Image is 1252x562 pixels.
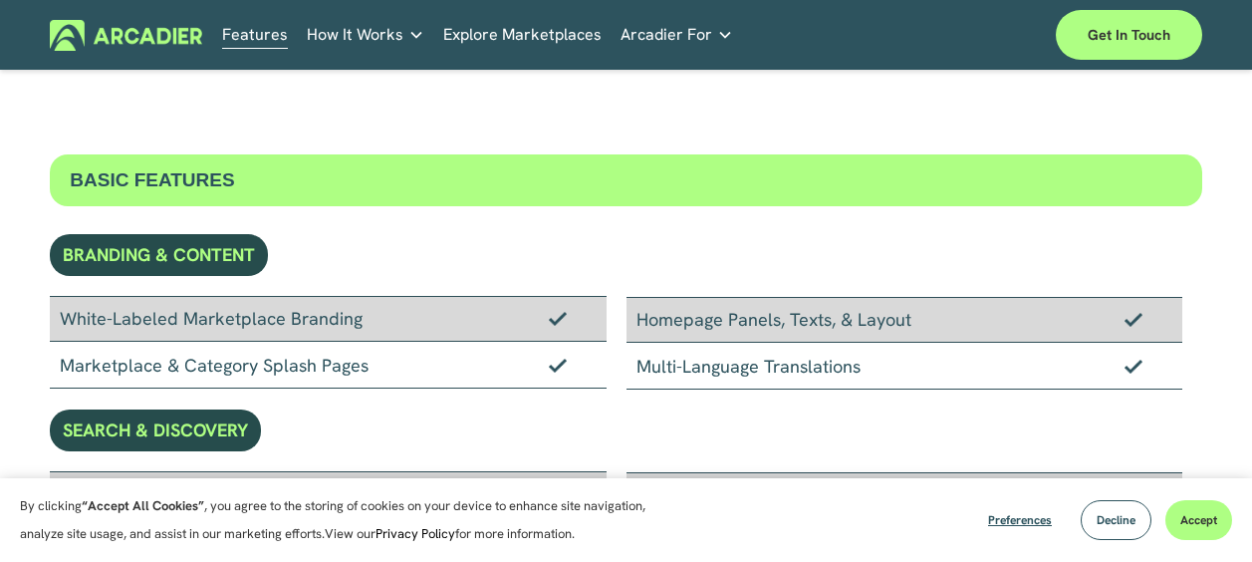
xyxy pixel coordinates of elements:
[1056,10,1202,60] a: Get in touch
[549,358,567,372] img: Checkmark
[50,471,606,517] div: Curated Merchandising & Recommendations Panels
[621,21,712,49] span: Arcadier For
[621,19,733,50] a: folder dropdown
[50,20,202,51] img: Arcadier
[376,525,455,542] a: Privacy Policy
[1180,512,1217,528] span: Accept
[50,234,268,276] div: BRANDING & CONTENT
[307,19,424,50] a: folder dropdown
[50,296,606,342] div: White-Labeled Marketplace Branding
[50,154,1201,206] div: BASIC FEATURES
[307,21,403,49] span: How It Works
[1125,312,1142,326] img: Checkmark
[988,512,1052,528] span: Preferences
[1125,359,1142,373] img: Checkmark
[1165,500,1232,540] button: Accept
[1097,512,1135,528] span: Decline
[549,311,567,325] img: Checkmark
[973,500,1067,540] button: Preferences
[222,19,288,50] a: Features
[626,472,1182,518] div: Product bundling & Cross-Selling
[50,410,261,451] div: SEARCH & DISCOVERY
[626,343,1182,390] div: Multi-Language Translations
[626,297,1182,343] div: Homepage Panels, Texts, & Layout
[1081,500,1151,540] button: Decline
[443,19,602,50] a: Explore Marketplaces
[82,497,204,514] strong: “Accept All Cookies”
[20,492,667,548] p: By clicking , you agree to the storing of cookies on your device to enhance site navigation, anal...
[50,342,606,389] div: Marketplace & Category Splash Pages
